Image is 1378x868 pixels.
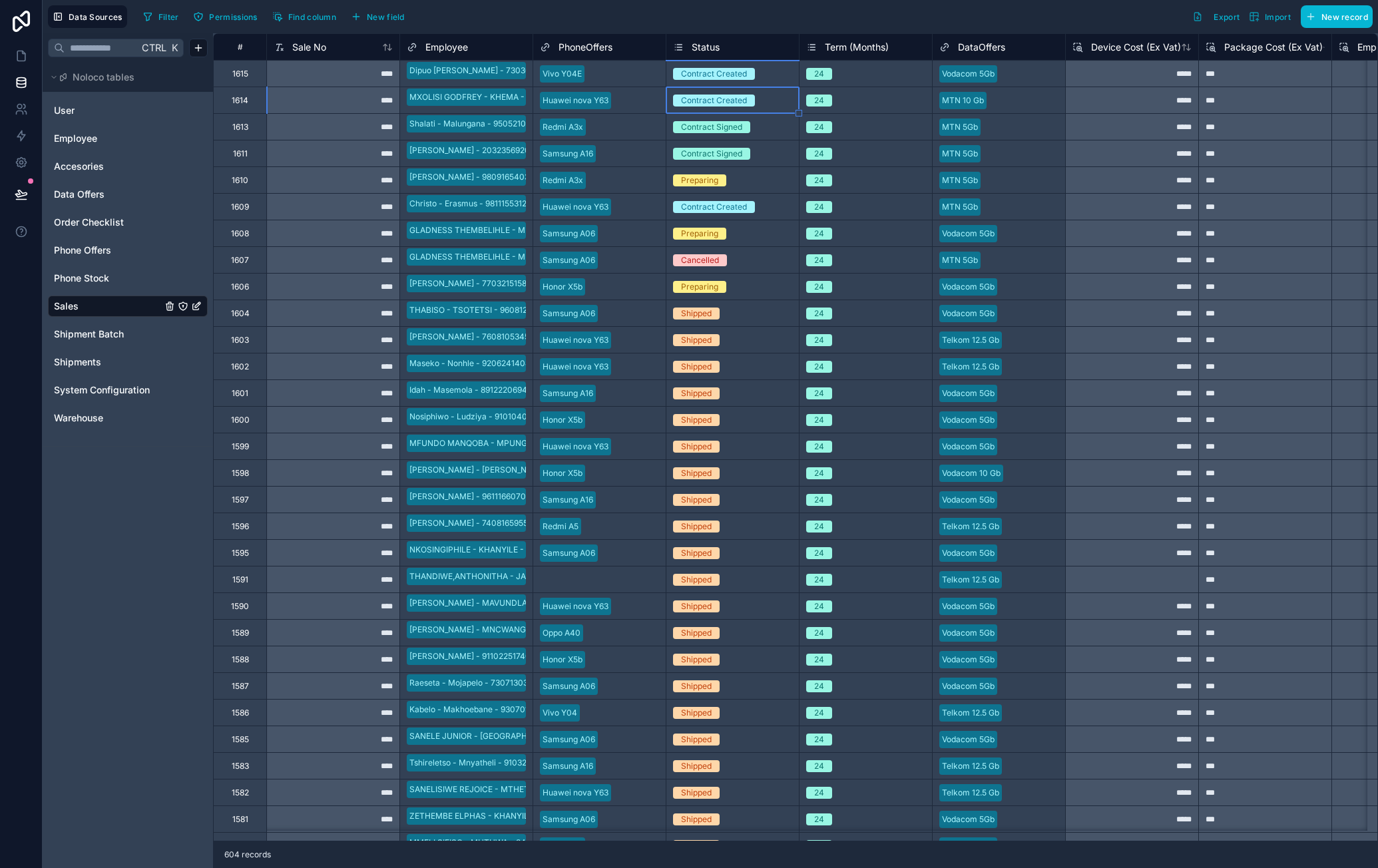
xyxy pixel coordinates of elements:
span: 604 records [224,849,271,860]
a: Phone Offers [54,244,162,257]
div: 24 [814,467,824,479]
div: Redmi A5 [543,521,578,533]
div: System Configuration [48,379,208,401]
div: MTN 5Gb [942,121,978,133]
div: Vodacom 5Gb [942,441,995,453]
span: User [54,104,75,117]
div: Shipped [681,574,712,586]
div: Vodacom 5Gb [942,228,995,240]
span: Phone Stock [54,272,109,285]
div: 1600 [231,415,250,425]
div: ZETHEMBE ELPHAS - KHANYILE - 8507056313089 - 4847 [409,810,630,822]
div: 24 [814,734,824,746]
div: [PERSON_NAME] - 7408165955087 - MAR165 [409,517,581,529]
div: Vodacom 5Gb [942,680,995,692]
button: New record [1301,5,1373,28]
div: Samsung A06 [543,228,595,240]
div: 24 [814,121,824,133]
button: Noloco tables [48,68,200,87]
a: Warehouse [54,411,162,425]
div: 24 [814,494,824,506]
div: Honor X5b [543,654,582,666]
a: Permissions [188,7,267,27]
button: New field [346,7,409,27]
div: Telkom 12.5 Gb [942,707,999,719]
div: Shipped [681,441,712,453]
span: Order Checklist [54,216,124,229]
span: Shipment Batch [54,327,124,341]
button: Data Sources [48,5,127,28]
div: 1615 [232,69,248,79]
div: Honor X5b [543,414,582,426]
div: 24 [814,228,824,240]
div: Samsung A16 [543,387,593,399]
div: Shipped [681,840,712,852]
div: Preparing [681,174,718,186]
div: Samsung A06 [543,547,595,559]
div: Shipment Batch [48,324,208,345]
div: MTN 10 Gb [942,95,984,107]
div: Telkom 12.5 Gb [942,787,999,799]
div: Samsung A06 [543,254,595,266]
div: 24 [814,707,824,719]
button: Export [1188,5,1244,28]
div: 24 [814,334,824,346]
div: 1603 [231,335,249,345]
div: 1611 [233,148,248,159]
div: Shipped [681,334,712,346]
a: Phone Stock [54,272,162,285]
div: 24 [814,787,824,799]
div: 1609 [231,202,249,212]
div: 1614 [232,95,248,106]
div: Phone Offers [48,240,208,261]
button: Filter [138,7,184,27]
div: # [224,42,256,52]
div: Samsung A16 [543,760,593,772]
div: Samsung A06 [543,680,595,692]
span: Permissions [209,12,257,22]
div: Tshireletso - Mnyatheli - 9103205543088 - GP1453 [409,757,603,769]
div: Shipped [681,680,712,692]
div: 1601 [232,388,248,399]
div: Huawei nova Y63 [543,787,608,799]
div: Cancelled [681,254,719,266]
div: Shipped [681,654,712,666]
div: Shipped [681,387,712,399]
div: Contract Created [681,95,747,107]
div: [PERSON_NAME] - [PERSON_NAME] - 9111065627081 - N0553 [409,464,644,476]
div: Maseko - Nonhle - 9206241404080 - C021 [409,357,573,369]
div: Samsung A06 [543,308,595,320]
div: THABISO - TSOTETSI - 9608126404087 - 4800 [409,304,591,316]
div: 1583 [232,761,249,771]
span: Find column [288,12,336,22]
div: 24 [814,600,824,612]
div: Huawei nova Y63 [543,95,608,107]
div: 1604 [231,308,250,319]
div: 24 [814,95,824,107]
div: 24 [814,680,824,692]
div: SANELE JUNIOR - [GEOGRAPHIC_DATA] - 9312235644085 - MAR162 [409,730,670,742]
div: [PERSON_NAME] - 7608105345089 - GP285 [409,331,577,343]
div: Contract Created [681,201,747,213]
div: 1613 [232,122,248,132]
div: [PERSON_NAME] - 7703215158082 - 5368 [409,278,568,290]
div: Redmi A3x [543,174,583,186]
a: Employee [54,132,162,145]
div: Telkom 12.5 Gb [942,760,999,772]
div: Samsung A16 [543,494,593,506]
div: Shipped [681,547,712,559]
div: 24 [814,441,824,453]
div: 24 [814,308,824,320]
div: Shipped [681,760,712,772]
div: 1585 [232,734,249,745]
div: Shipped [681,361,712,373]
div: Contract Signed [681,121,742,133]
span: Data Sources [69,12,122,22]
div: [PERSON_NAME] - 203235692084 - EC417 [409,144,572,156]
a: Order Checklist [54,216,162,229]
div: [PERSON_NAME] - 9611166070081 - 1007 [409,491,566,503]
span: Warehouse [54,411,103,425]
span: Sale No [292,41,326,54]
div: Shipped [681,813,712,825]
div: Shipped [681,787,712,799]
